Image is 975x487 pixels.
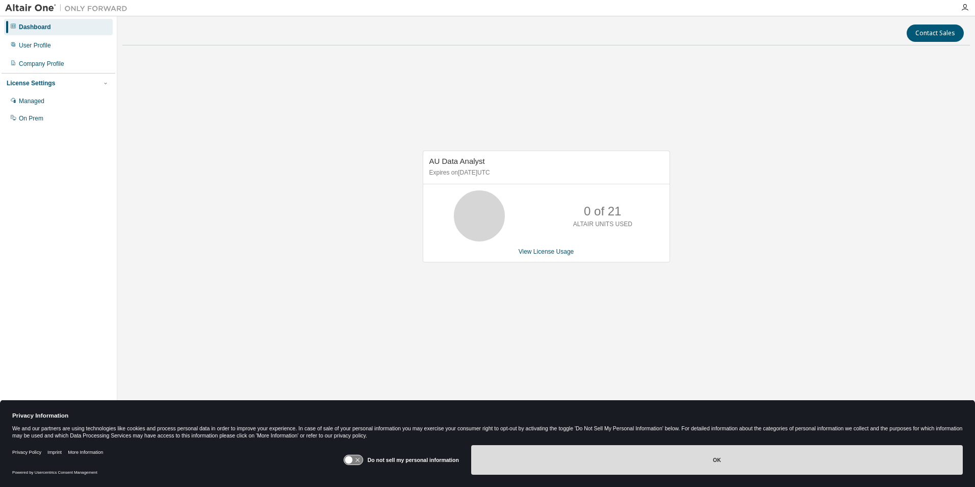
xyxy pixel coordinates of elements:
[573,220,632,229] p: ALTAIR UNITS USED
[584,203,621,220] p: 0 of 21
[519,248,574,255] a: View License Usage
[429,157,485,165] span: AU Data Analyst
[429,168,661,177] p: Expires on [DATE] UTC
[5,3,133,13] img: Altair One
[19,97,44,105] div: Managed
[19,114,43,123] div: On Prem
[907,25,964,42] button: Contact Sales
[19,60,64,68] div: Company Profile
[19,41,51,50] div: User Profile
[19,23,51,31] div: Dashboard
[7,79,55,87] div: License Settings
